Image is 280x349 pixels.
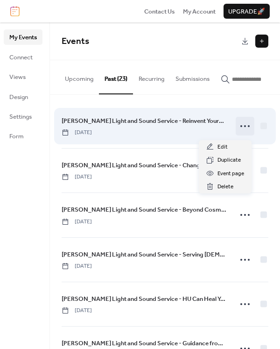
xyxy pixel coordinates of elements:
[217,156,241,165] span: Duplicate
[9,112,32,121] span: Settings
[62,33,89,50] span: Events
[62,262,92,271] span: [DATE]
[62,205,226,215] a: [PERSON_NAME] Light and Sound Service - Beyond Cosmic Consciousness- 10AM (CDT)
[62,250,226,259] span: [PERSON_NAME] Light and Sound Service - Serving [DEMOGRAPHIC_DATA]: On the Job Training - 10AM (CDT)
[217,182,233,192] span: Delete
[217,169,244,178] span: Event page
[170,60,215,93] button: Submissions
[9,72,26,82] span: Views
[9,132,24,141] span: Form
[62,294,226,304] a: [PERSON_NAME] Light and Sound Service - HU Can Heal Your Heart- 10AM (CDT)
[62,205,226,214] span: [PERSON_NAME] Light and Sound Service - Beyond Cosmic Consciousness- 10AM (CDT)
[133,60,170,93] button: Recurring
[9,33,37,42] span: My Events
[144,7,175,16] a: Contact Us
[10,6,20,16] img: logo
[9,53,33,62] span: Connect
[59,60,99,93] button: Upcoming
[4,50,42,64] a: Connect
[62,128,92,137] span: [DATE]
[62,173,92,181] span: [DATE]
[4,128,42,143] a: Form
[4,109,42,124] a: Settings
[62,339,226,348] span: [PERSON_NAME] Light and Sound Service - Guidance from a Living Master - 10AM ([GEOGRAPHIC_DATA])
[4,29,42,44] a: My Events
[9,93,28,102] span: Design
[228,7,265,16] span: Upgrade 🚀
[183,7,216,16] a: My Account
[62,160,226,171] a: [PERSON_NAME] Light and Sound Service - Change Your Life with Divine Imagination - 10AM (CDT)
[62,249,226,260] a: [PERSON_NAME] Light and Sound Service - Serving [DEMOGRAPHIC_DATA]: On the Job Training - 10AM (CDT)
[217,142,228,152] span: Edit
[4,69,42,84] a: Views
[62,218,92,226] span: [DATE]
[62,161,226,170] span: [PERSON_NAME] Light and Sound Service - Change Your Life with Divine Imagination - 10AM (CDT)
[62,306,92,315] span: [DATE]
[224,4,270,19] button: Upgrade🚀
[99,60,133,94] button: Past (23)
[62,338,226,349] a: [PERSON_NAME] Light and Sound Service - Guidance from a Living Master - 10AM ([GEOGRAPHIC_DATA])
[62,116,226,126] a: [PERSON_NAME] Light and Sound Service - Reinvent Yourself Spiritually - 10AM
[4,89,42,104] a: Design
